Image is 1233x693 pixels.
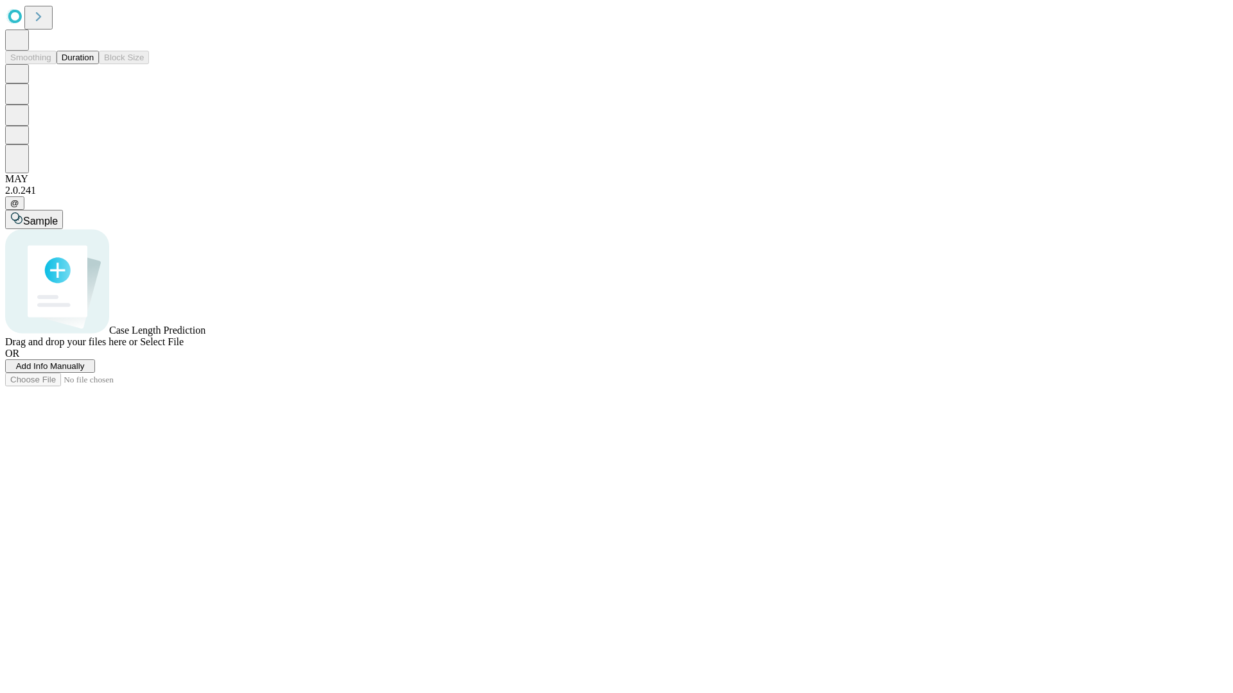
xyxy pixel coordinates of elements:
[5,359,95,373] button: Add Info Manually
[10,198,19,208] span: @
[23,216,58,227] span: Sample
[5,51,57,64] button: Smoothing
[5,210,63,229] button: Sample
[16,361,85,371] span: Add Info Manually
[5,196,24,210] button: @
[5,173,1228,185] div: MAY
[140,336,184,347] span: Select File
[99,51,149,64] button: Block Size
[109,325,205,336] span: Case Length Prediction
[57,51,99,64] button: Duration
[5,336,137,347] span: Drag and drop your files here or
[5,348,19,359] span: OR
[5,185,1228,196] div: 2.0.241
